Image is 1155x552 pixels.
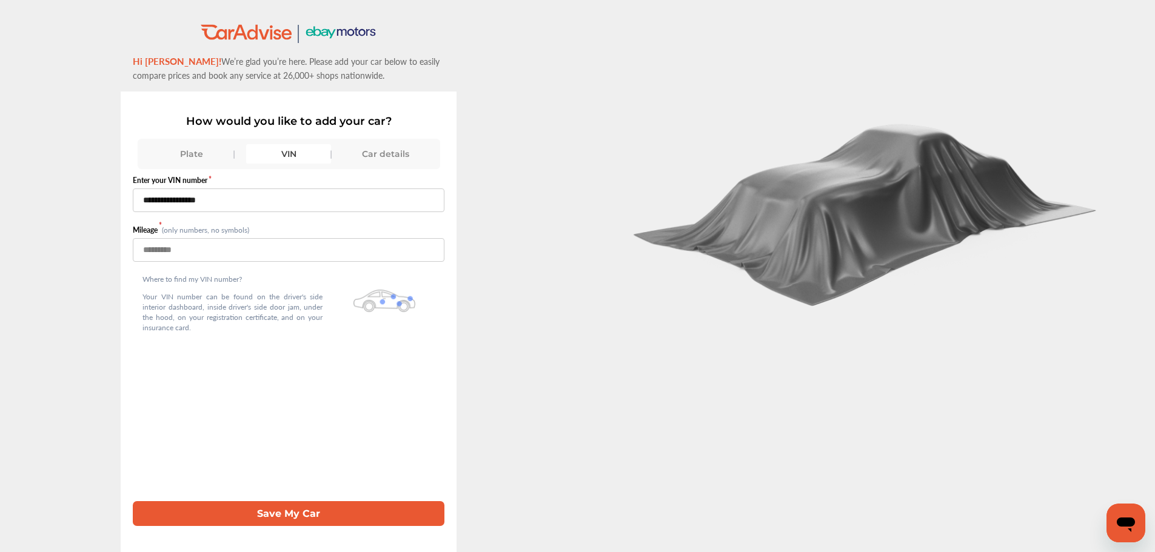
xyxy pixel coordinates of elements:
div: VIN [246,144,331,164]
p: Where to find my VIN number? [142,274,323,284]
small: (only numbers, no symbols) [162,225,249,235]
img: carCoverBlack.2823a3dccd746e18b3f8.png [624,110,1109,307]
iframe: Button to launch messaging window [1106,504,1145,542]
div: Car details [343,144,428,164]
p: Your VIN number can be found on the driver's side interior dashboard, inside driver's side door j... [142,291,323,333]
img: olbwX0zPblBWoAAAAASUVORK5CYII= [353,290,415,312]
span: Hi [PERSON_NAME]! [133,55,221,67]
p: How would you like to add your car? [133,115,444,128]
div: Plate [149,144,234,164]
label: Mileage [133,225,162,235]
button: Save My Car [133,501,444,526]
label: Enter your VIN number [133,175,444,185]
span: We’re glad you’re here. Please add your car below to easily compare prices and book any service a... [133,55,440,81]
